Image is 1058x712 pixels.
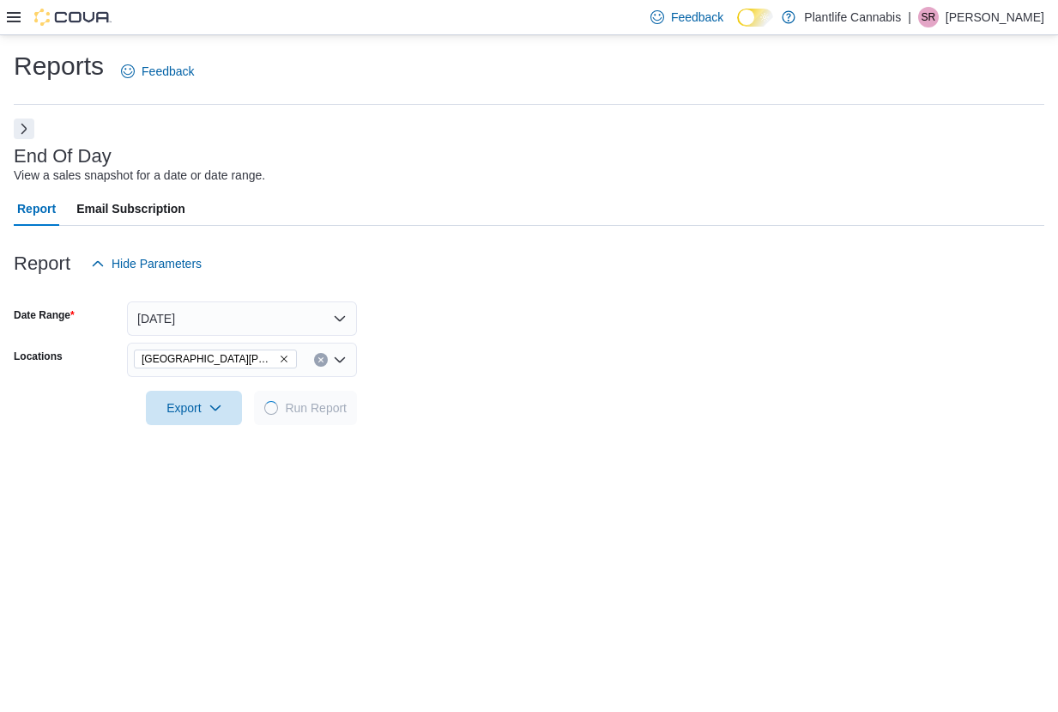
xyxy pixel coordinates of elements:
span: Fort McMurray - Eagle Ridge [134,350,297,368]
input: Dark Mode [737,9,773,27]
button: [DATE] [127,301,357,336]
label: Locations [14,350,63,363]
h3: Report [14,253,70,274]
button: Export [146,391,242,425]
p: [PERSON_NAME] [946,7,1044,27]
span: SR [922,7,936,27]
span: Run Report [285,399,347,417]
button: Hide Parameters [84,246,209,281]
span: Export [156,391,232,425]
span: Loading [264,401,278,415]
button: LoadingRun Report [254,391,357,425]
span: Feedback [671,9,723,26]
p: | [908,7,911,27]
span: [GEOGRAPHIC_DATA][PERSON_NAME] - [GEOGRAPHIC_DATA] [142,350,275,368]
span: Feedback [142,63,194,80]
button: Remove Fort McMurray - Eagle Ridge from selection in this group [279,354,289,364]
div: View a sales snapshot for a date or date range. [14,167,265,185]
a: Feedback [114,54,201,88]
label: Date Range [14,308,75,322]
img: Cova [34,9,112,26]
p: Plantlife Cannabis [804,7,901,27]
button: Next [14,119,34,139]
h3: End Of Day [14,146,112,167]
span: Hide Parameters [112,255,202,272]
button: Clear input [314,353,328,367]
span: Email Subscription [76,192,185,226]
span: Report [17,192,56,226]
button: Open list of options [333,353,347,367]
h1: Reports [14,49,104,83]
div: Skyler Rowsell [918,7,939,27]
